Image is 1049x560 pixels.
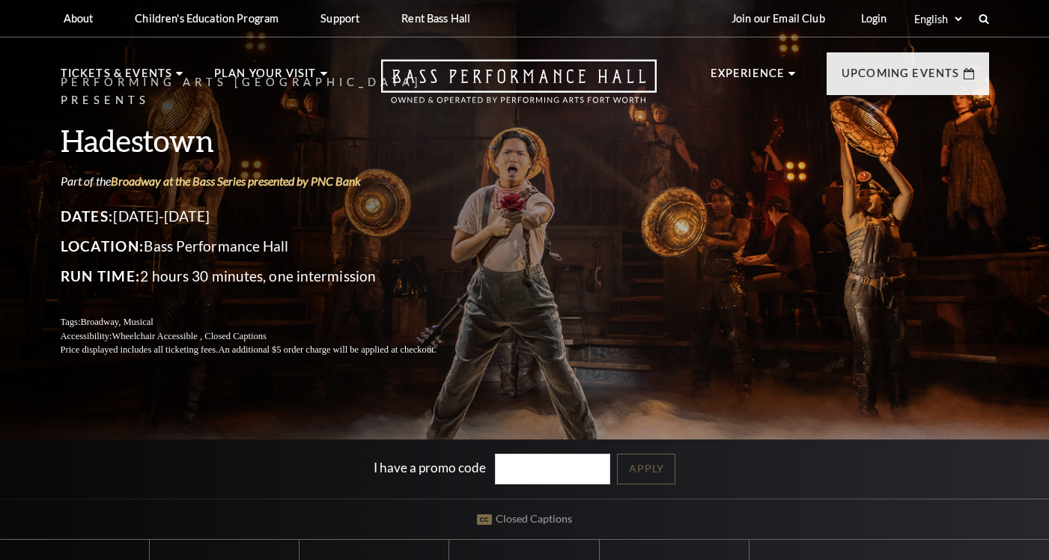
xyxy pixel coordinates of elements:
p: Plan Your Visit [214,64,317,91]
p: Bass Performance Hall [61,234,472,258]
p: Tickets & Events [61,64,173,91]
p: About [64,12,94,25]
p: Tags: [61,315,472,329]
select: Select: [911,12,964,26]
a: Broadway at the Bass Series presented by PNC Bank [111,174,361,188]
p: [DATE]-[DATE] [61,204,472,228]
span: Wheelchair Accessible , Closed Captions [112,331,266,341]
p: Part of the [61,173,472,189]
span: Dates: [61,207,114,225]
p: 2 hours 30 minutes, one intermission [61,264,472,288]
p: Upcoming Events [842,64,960,91]
p: Experience [711,64,785,91]
span: Run Time: [61,267,141,284]
p: Price displayed includes all ticketing fees. [61,343,472,357]
p: Children's Education Program [135,12,279,25]
span: Location: [61,237,145,255]
label: I have a promo code [374,459,486,475]
span: Broadway, Musical [80,317,153,327]
p: Accessibility: [61,329,472,344]
p: Rent Bass Hall [401,12,470,25]
p: Support [320,12,359,25]
h3: Hadestown [61,121,472,159]
span: An additional $5 order charge will be applied at checkout. [218,344,436,355]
